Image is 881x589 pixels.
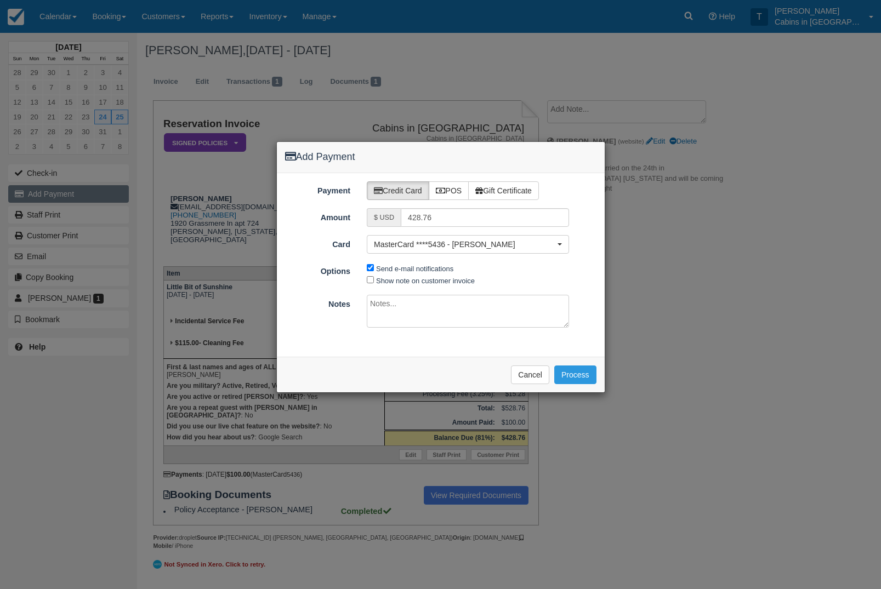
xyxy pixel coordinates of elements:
label: Show note on customer invoice [376,277,475,285]
span: MasterCard ****5436 - [PERSON_NAME] [374,239,555,250]
button: MasterCard ****5436 - [PERSON_NAME] [367,235,569,254]
input: Valid amount required. [401,208,569,227]
label: Card [277,235,359,250]
label: Send e-mail notifications [376,265,453,273]
small: $ USD [374,214,394,221]
label: POS [429,181,469,200]
label: Notes [277,295,359,310]
button: Process [554,365,596,384]
h4: Add Payment [285,150,596,164]
label: Gift Certificate [468,181,539,200]
label: Payment [277,181,359,197]
label: Amount [277,208,359,224]
label: Credit Card [367,181,429,200]
label: Options [277,262,359,277]
button: Cancel [511,365,549,384]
